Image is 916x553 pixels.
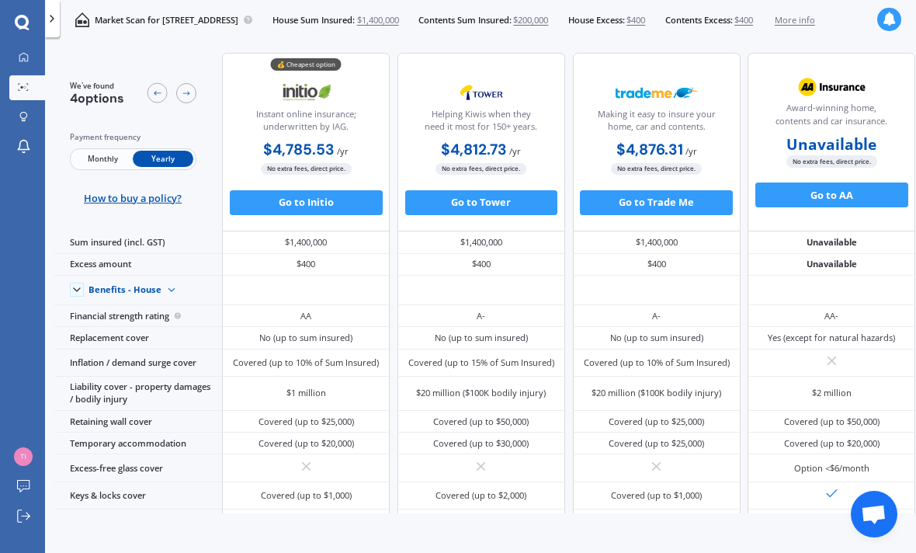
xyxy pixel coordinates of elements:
div: Covered (up to $1,000) [611,489,702,502]
span: How to buy a policy? [84,192,182,204]
div: $400 [222,254,390,276]
span: $200,000 [513,14,548,26]
div: Financial strength rating [54,305,222,327]
div: Covered (up to $50,000) [433,416,529,428]
span: Yearly [133,151,193,167]
div: Covered (up to $2,000) [435,489,526,502]
div: $20 million ($100K bodily injury) [416,387,546,399]
div: Instant online insurance; underwritten by IAG. [233,108,379,139]
div: Excess amount [54,254,222,276]
button: Go to AA [755,183,908,207]
div: A- [477,310,485,322]
div: Keys & locks cover [54,482,222,510]
span: House Excess: [568,14,625,26]
span: $400 [626,14,645,26]
span: $1,400,000 [357,14,399,26]
img: Trademe.webp [616,77,698,108]
div: Excess-free glass cover [54,454,222,482]
div: Covered (up to $1,000) [261,489,352,502]
div: Retaining wall cover [54,411,222,433]
b: $4,876.31 [616,140,683,159]
div: Covered (up to $20,000) [784,437,880,450]
div: $1,400,000 [222,231,390,253]
div: Unavailable [748,231,915,253]
div: Replacement cover [54,327,222,349]
div: 💰 Cheapest option [271,58,342,71]
div: Benefits - House [88,284,161,295]
span: Contents Sum Insured: [418,14,512,26]
div: No (up to sum insured) [610,332,703,344]
div: Helping Kiwis when they need it most for 150+ years. [408,108,554,139]
span: $400 [734,14,753,26]
div: Temporary accommodation [54,433,222,454]
div: Award-winning home, contents and car insurance. [758,102,904,133]
div: Inflation / demand surge cover [54,350,222,377]
div: $1 million [286,387,326,399]
div: $20 million ($100K bodily injury) [592,387,721,399]
span: / yr [685,145,697,157]
div: Covered (up to $25,000) [609,416,704,428]
div: Covered (up to 15% of Sum Insured) [408,356,554,369]
div: Unavailable [748,254,915,276]
div: No (up to sum insured) [259,332,352,344]
div: Open chat [851,491,897,537]
b: $4,785.53 [263,140,335,159]
div: Covered (up to $50,000) [784,416,880,428]
div: A- [652,310,661,322]
img: AA.webp [790,71,873,103]
span: House Sum Insured: [272,14,355,26]
span: 4 options [70,90,124,106]
div: Covered (up to $25,000) [609,437,704,450]
span: Contents Excess: [665,14,733,26]
img: 2f6f30a02bf2d0302853a77616780421 [14,447,33,466]
span: No extra fees, direct price. [435,163,526,175]
span: No extra fees, direct price. [786,155,877,167]
div: $1,400,000 [397,231,565,253]
span: No extra fees, direct price. [611,163,702,175]
button: Go to Initio [230,190,383,215]
div: Yes (except for natural hazards) [768,332,895,344]
div: Making it easy to insure your home, car and contents. [583,108,729,139]
div: Covered (up to 10% of Sum Insured) [584,356,730,369]
div: Payment frequency [70,131,196,144]
div: Sum insured (incl. GST) [54,231,222,253]
div: Hidden water / gradual damage [54,510,222,531]
div: Covered (up to $30,000) [433,437,529,450]
div: Covered (up to 10% of Sum Insured) [233,356,379,369]
span: Monthly [72,151,133,167]
span: / yr [337,145,349,157]
img: Benefit content down [161,280,182,301]
img: Initio.webp [265,77,348,108]
span: We've found [70,81,124,92]
span: No extra fees, direct price. [261,163,352,175]
b: Unavailable [786,138,876,151]
div: Covered (up to $20,000) [258,437,354,450]
div: AA- [824,310,838,322]
div: Liability cover - property damages / bodily injury [54,377,222,411]
img: Tower.webp [440,77,522,108]
div: Covered (up to $25,000) [258,416,354,428]
b: $4,812.73 [441,140,507,159]
img: home-and-contents.b802091223b8502ef2dd.svg [75,12,89,27]
div: $400 [573,254,741,276]
span: More info [775,14,815,26]
div: Option <$6/month [794,462,869,475]
div: No (up to sum insured) [435,332,528,344]
div: $1,400,000 [573,231,741,253]
div: AA [300,310,311,322]
div: $400 [397,254,565,276]
button: Go to Trade Me [580,190,733,215]
p: Market Scan for [STREET_ADDRESS] [95,14,238,26]
span: / yr [509,145,521,157]
div: $2 million [812,387,852,399]
button: Go to Tower [405,190,558,215]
